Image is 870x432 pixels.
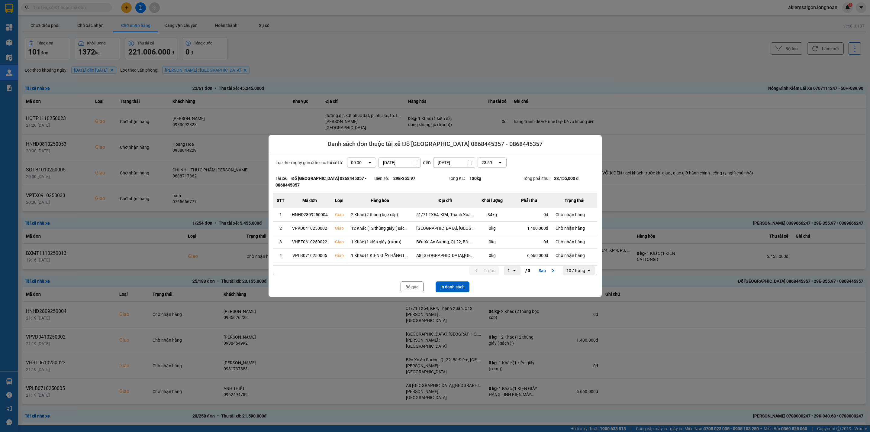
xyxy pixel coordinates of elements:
button: In danh sách [436,281,469,292]
div: Bến Xe An Sương, QL22, Bà Điểm, [GEOGRAPHIC_DATA], [PERSON_NAME], [GEOGRAPHIC_DATA] [416,239,474,245]
th: Mã đơn [288,193,331,208]
div: 0 kg [482,252,503,258]
div: 0 kg [482,239,503,245]
div: Giao [335,252,344,258]
strong: Đỗ [GEOGRAPHIC_DATA] 0868445357 - 0868445357 [275,176,366,187]
div: Biển số: [374,175,449,188]
div: dialog [269,135,602,297]
div: A8 [GEOGRAPHIC_DATA],[GEOGRAPHIC_DATA] [416,252,474,258]
div: 1 Khác (1 KIỆN GIẤY HÀNG LINH KIỆN MÁY GIẶT) [351,252,409,258]
th: Khối lượng [478,193,507,208]
div: [GEOGRAPHIC_DATA], [GEOGRAPHIC_DATA], [GEOGRAPHIC_DATA] [416,225,474,231]
div: Tổng KL: [449,175,523,188]
input: Selected 00:00. Select a time, 24-hour format. [362,160,363,166]
div: 2 Khác (2 thùng bọc xốp) [351,212,409,218]
div: Giao [335,212,344,218]
strong: 23,155,000 đ [554,176,579,181]
th: Hàng hóa [347,193,413,208]
th: Phải thu [507,193,552,208]
svg: open [367,160,372,165]
div: 0 đ [510,239,548,245]
svg: open [512,268,517,273]
span: / 3 [525,267,530,274]
div: 0 kg [482,225,503,231]
div: 1 Khác (1 kiện giấy (rượu)) [351,239,409,245]
div: Tài xế: [275,175,375,188]
div: Giao [335,225,344,231]
div: 10 / trang [566,268,585,274]
div: 23:59 [482,160,492,166]
div: 6,660,000 đ [510,252,548,258]
div: 34 kg [482,212,503,218]
div: VHBT0610250022 [292,239,328,245]
th: Trạng thái [552,193,597,208]
div: Chờ nhận hàng [556,225,594,231]
strong: 29E-355.97 [393,176,415,181]
div: 00:00 [351,160,362,166]
div: VPVD0410250002 [292,225,328,231]
div: Chờ nhận hàng [556,239,594,245]
div: Chờ nhận hàng [556,252,594,258]
button: Bỏ qua [401,281,424,292]
div: 1 [507,268,510,274]
div: 1,400,000 đ [510,225,548,231]
div: VPLB0710250005 [292,252,328,258]
svg: open [586,268,591,273]
div: Giao [335,239,344,245]
div: đến [420,159,433,166]
strong: 130 kg [469,176,481,181]
th: Loại [331,193,347,208]
div: 2 [277,225,285,231]
button: next page. current page 1 / 3 [535,266,560,275]
th: STT [273,193,288,208]
div: 51/71 TX64, KP4, Thạnh Xuân, Q12 [416,212,474,218]
div: 3 [277,239,285,245]
th: Địa chỉ [413,193,478,208]
svg: open [498,160,503,165]
div: 0 đ [510,212,548,218]
div: Chờ nhận hàng [556,212,594,218]
button: previous page. current page 1 / 3 [469,266,499,275]
div: HNHD2809250004 [292,212,328,218]
span: Danh sách đơn thuộc tài xế Đỗ [GEOGRAPHIC_DATA] 0868445357 - 0868445357 [327,140,543,148]
div: Lọc theo ngày gán đơn cho tài xế từ [273,158,597,168]
input: Select a date. [433,158,475,167]
div: Tổng phải thu: [523,175,597,188]
div: 4 [277,252,285,258]
div: 12 Khác (12 thùng giấy ( sách ) ) [351,225,409,231]
div: 1 [277,212,285,218]
input: Select a date. [379,158,420,167]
